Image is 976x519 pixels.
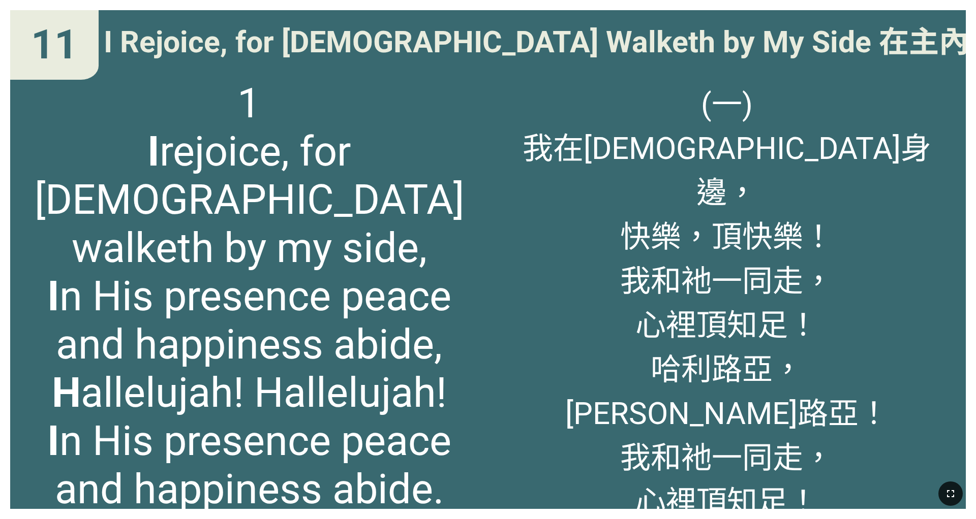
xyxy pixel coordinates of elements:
[47,272,59,320] b: I
[31,21,78,69] span: 11
[47,417,59,465] b: I
[52,369,81,417] b: H
[20,79,477,513] span: 1 rejoice, for [DEMOGRAPHIC_DATA] walketh by my side, n His presence peace and happiness abide, a...
[147,127,160,176] b: I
